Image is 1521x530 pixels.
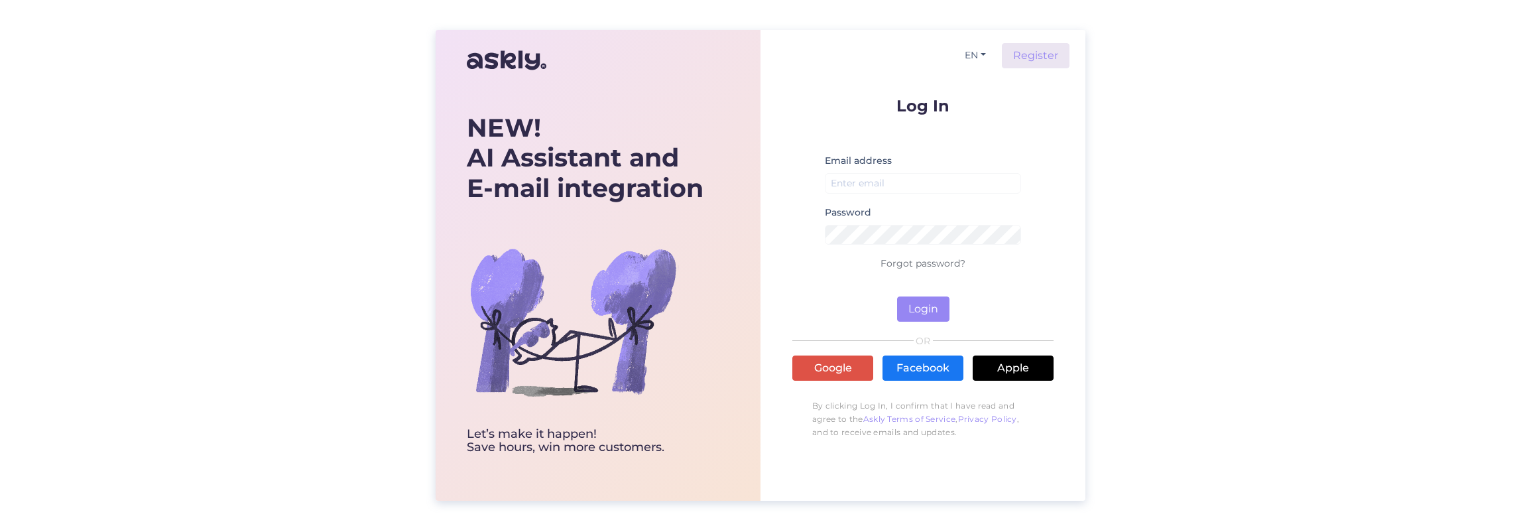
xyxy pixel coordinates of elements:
[467,44,546,76] img: Askly
[792,98,1054,114] p: Log In
[825,173,1021,194] input: Enter email
[863,414,956,424] a: Askly Terms of Service
[881,257,965,269] a: Forgot password?
[959,46,991,65] button: EN
[467,428,703,454] div: Let’s make it happen! Save hours, win more customers.
[792,393,1054,446] p: By clicking Log In, I confirm that I have read and agree to the , , and to receive emails and upd...
[914,336,933,346] span: OR
[897,297,949,322] button: Login
[467,112,541,143] b: NEW!
[958,414,1017,424] a: Privacy Policy
[825,206,871,220] label: Password
[1002,43,1069,68] a: Register
[973,356,1054,381] a: Apple
[467,216,679,428] img: bg-askly
[467,113,703,204] div: AI Assistant and E-mail integration
[882,356,963,381] a: Facebook
[825,154,892,168] label: Email address
[792,356,873,381] a: Google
